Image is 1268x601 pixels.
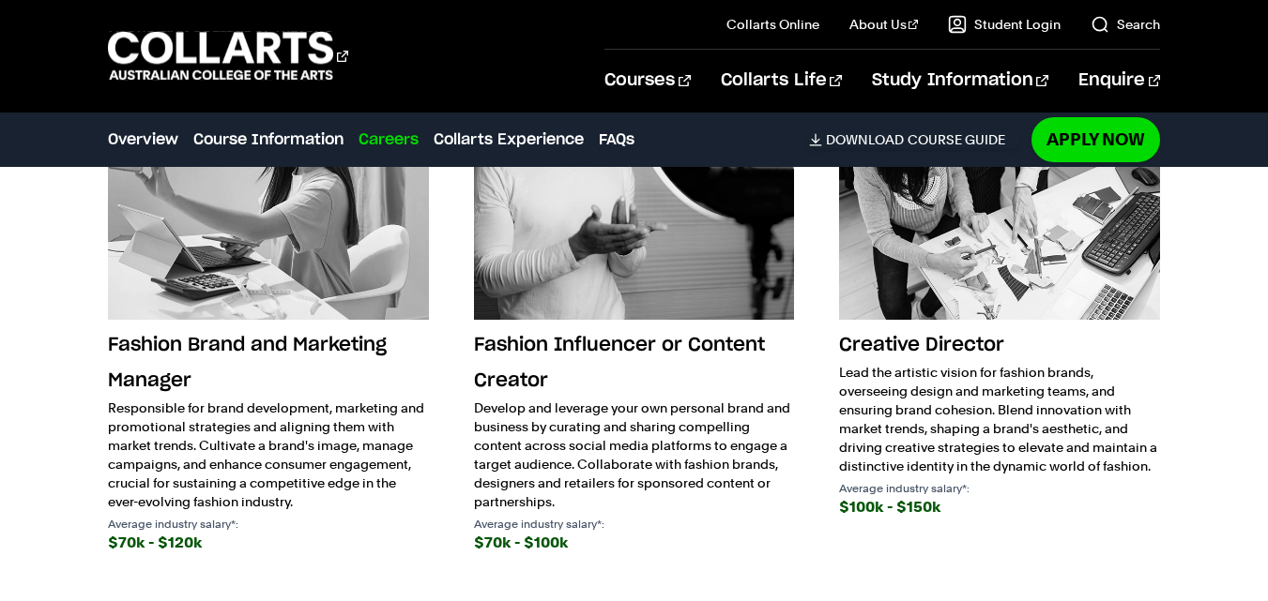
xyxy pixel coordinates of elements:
[193,128,344,151] a: Course Information
[474,327,795,398] h3: Fashion Influencer or Content Creator
[726,15,819,34] a: Collarts Online
[1091,15,1160,34] a: Search
[604,50,690,112] a: Courses
[108,29,348,83] div: Go to homepage
[108,398,429,511] p: Responsible for brand development, marketing and promotional strategies and aligning them with ma...
[474,398,795,511] p: Develop and leverage your own personal brand and business by curating and sharing compelling cont...
[849,15,919,34] a: About Us
[1031,117,1160,161] a: Apply Now
[872,50,1048,112] a: Study Information
[1078,50,1160,112] a: Enquire
[108,128,178,151] a: Overview
[434,128,584,151] a: Collarts Experience
[474,530,795,556] div: $70k - $100k
[839,494,1160,520] div: $100k - $150k
[839,483,1160,494] p: Average industry salary*:
[474,518,795,530] p: Average industry salary*:
[108,327,429,398] h3: Fashion Brand and Marketing Manager
[839,327,1160,363] h3: Creative Director
[599,128,634,151] a: FAQs
[721,50,842,112] a: Collarts Life
[948,15,1061,34] a: Student Login
[108,518,429,530] p: Average industry salary*:
[108,530,429,556] div: $70k - $120k
[839,363,1160,475] p: Lead the artistic vision for fashion brands, overseeing design and marketing teams, and ensuring ...
[826,131,904,148] span: Download
[359,128,419,151] a: Careers
[809,131,1020,148] a: DownloadCourse Guide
